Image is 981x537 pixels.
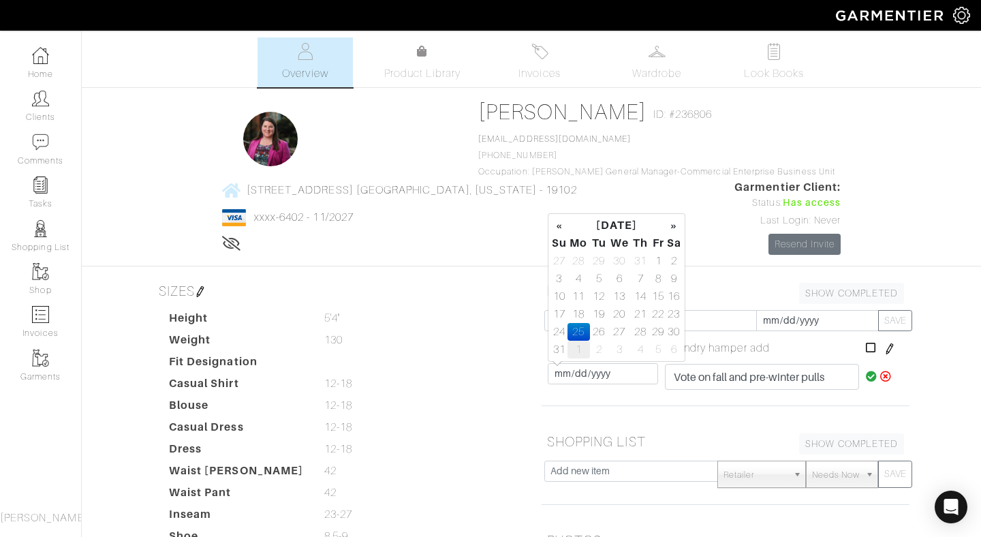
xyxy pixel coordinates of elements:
a: Wardrobe [609,37,704,87]
dt: Waist [PERSON_NAME] [159,463,314,485]
dt: Inseam [159,506,314,528]
td: 2 [590,341,608,358]
span: Invoices [518,65,560,82]
th: Th [631,234,650,252]
span: Needs Now [812,461,860,489]
td: 25 [567,323,590,341]
th: « [551,217,567,234]
dt: Waist Pant [159,485,314,506]
td: 2 [666,252,682,270]
span: Retailer [723,461,788,489]
img: wardrobe-487a4870c1b7c33e795ec22d11cfc2ed9d08956e64fb3008fe2437562e282088.svg [649,43,666,60]
h5: REMINDERS [542,277,909,305]
span: 12-18 [324,419,352,435]
img: garments-icon-b7da505a4dc4fd61783c78ac3ca0ef83fa9d6f193b1c9dc38574b1d14d53ca28.png [32,263,49,280]
span: [PHONE_NUMBER] Occupation: [PERSON_NAME] General Manager-Commercial Enterprise Business Unit [478,134,835,177]
th: Mo [567,234,590,252]
img: stylists-icon-eb353228a002819b7ec25b43dbf5f0378dd9e0616d9560372ff212230b889e62.png [32,220,49,237]
th: Tu [590,234,608,252]
td: 31 [551,341,567,358]
td: 27 [608,323,632,341]
th: Su [551,234,567,252]
img: garments-icon-b7da505a4dc4fd61783c78ac3ca0ef83fa9d6f193b1c9dc38574b1d14d53ca28.png [32,350,49,367]
td: 21 [631,305,650,323]
img: gear-icon-white-bd11855cb880d31180b6d7d6211b90ccbf57a29d726f0c71d8c61bd08dd39cc2.png [953,7,970,24]
td: 30 [666,323,682,341]
td: 18 [567,305,590,323]
td: 23 [666,305,682,323]
td: 14 [631,288,650,305]
input: Add new item... [544,310,757,331]
dt: Blouse [159,397,314,419]
img: clients-icon-6bae9207a08558b7cb47a8932f037763ab4055f8c8b6bfacd5dc20c3e0201464.png [32,90,49,107]
span: Look Books [744,65,805,82]
th: We [608,234,632,252]
td: 3 [551,270,567,288]
h5: SIZES [153,277,521,305]
div: Last Login: Never [734,213,841,228]
span: ID: #236806 [653,106,713,123]
img: basicinfo-40fd8af6dae0f16599ec9e87c0ef1c0a1fdea2edbe929e3d69a839185d80c458.svg [297,43,314,60]
td: 28 [631,323,650,341]
a: Overview [258,37,353,87]
span: 130 [324,332,343,348]
span: Garmentier Client: [734,179,841,196]
h5: SHOPPING LIST [542,428,909,455]
span: 23-27 [324,506,352,523]
span: Has access [783,196,841,211]
td: 29 [590,252,608,270]
dt: Casual Dress [159,419,314,441]
dt: Casual Shirt [159,375,314,397]
img: comment-icon-a0a6a9ef722e966f86d9cbdc48e553b5cf19dbc54f86b18d962a5391bc8f6eb6.png [32,134,49,151]
td: 24 [551,323,567,341]
img: garmentier-logo-header-white-b43fb05a5012e4ada735d5af1a66efaba907eab6374d6393d1fbf88cb4ef424d.png [829,3,953,27]
td: 31 [631,252,650,270]
th: Sa [666,234,682,252]
td: 16 [666,288,682,305]
span: [STREET_ADDRESS] [GEOGRAPHIC_DATA], [US_STATE] - 19102 [247,184,577,196]
th: Fr [650,234,666,252]
dt: Height [159,310,314,332]
a: xxxx-6402 - 11/2027 [254,211,354,224]
td: 27 [551,252,567,270]
td: 22 [650,305,666,323]
td: 17 [551,305,567,323]
td: 13 [608,288,632,305]
span: 42 [324,485,337,501]
button: SAVE [878,310,912,331]
td: 30 [608,252,632,270]
td: 7 [631,270,650,288]
a: Invoices [492,37,587,87]
td: 28 [567,252,590,270]
span: 12-18 [324,397,352,414]
span: Laundry hamper add [665,340,770,356]
a: [STREET_ADDRESS] [GEOGRAPHIC_DATA], [US_STATE] - 19102 [222,181,577,198]
span: Wardrobe [632,65,681,82]
td: 29 [650,323,666,341]
td: 4 [631,341,650,358]
span: Overview [282,65,328,82]
td: 10 [551,288,567,305]
img: pen-cf24a1663064a2ec1b9c1bd2387e9de7a2fa800b781884d57f21acf72779bad2.png [884,343,895,354]
span: 12-18 [324,375,352,392]
th: [DATE] [567,217,666,234]
div: Open Intercom Messenger [935,491,967,523]
td: 6 [666,341,682,358]
td: 1 [567,341,590,358]
span: Product Library [384,65,461,82]
span: 42 [324,463,337,479]
td: 5 [590,270,608,288]
td: 11 [567,288,590,305]
img: visa-934b35602734be37eb7d5d7e5dbcd2044c359bf20a24dc3361ca3fa54326a8a7.png [222,209,246,226]
td: 19 [590,305,608,323]
td: 3 [608,341,632,358]
td: 26 [590,323,608,341]
img: todo-9ac3debb85659649dc8f770b8b6100bb5dab4b48dedcbae339e5042a72dfd3cc.svg [766,43,783,60]
a: [EMAIL_ADDRESS][DOMAIN_NAME] [478,134,631,144]
img: orders-icon-0abe47150d42831381b5fb84f609e132dff9fe21cb692f30cb5eec754e2cba89.png [32,306,49,323]
a: Look Books [726,37,822,87]
span: 5'4" [324,310,340,326]
th: » [666,217,682,234]
button: SAVE [878,461,912,488]
input: Add new item [544,461,718,482]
